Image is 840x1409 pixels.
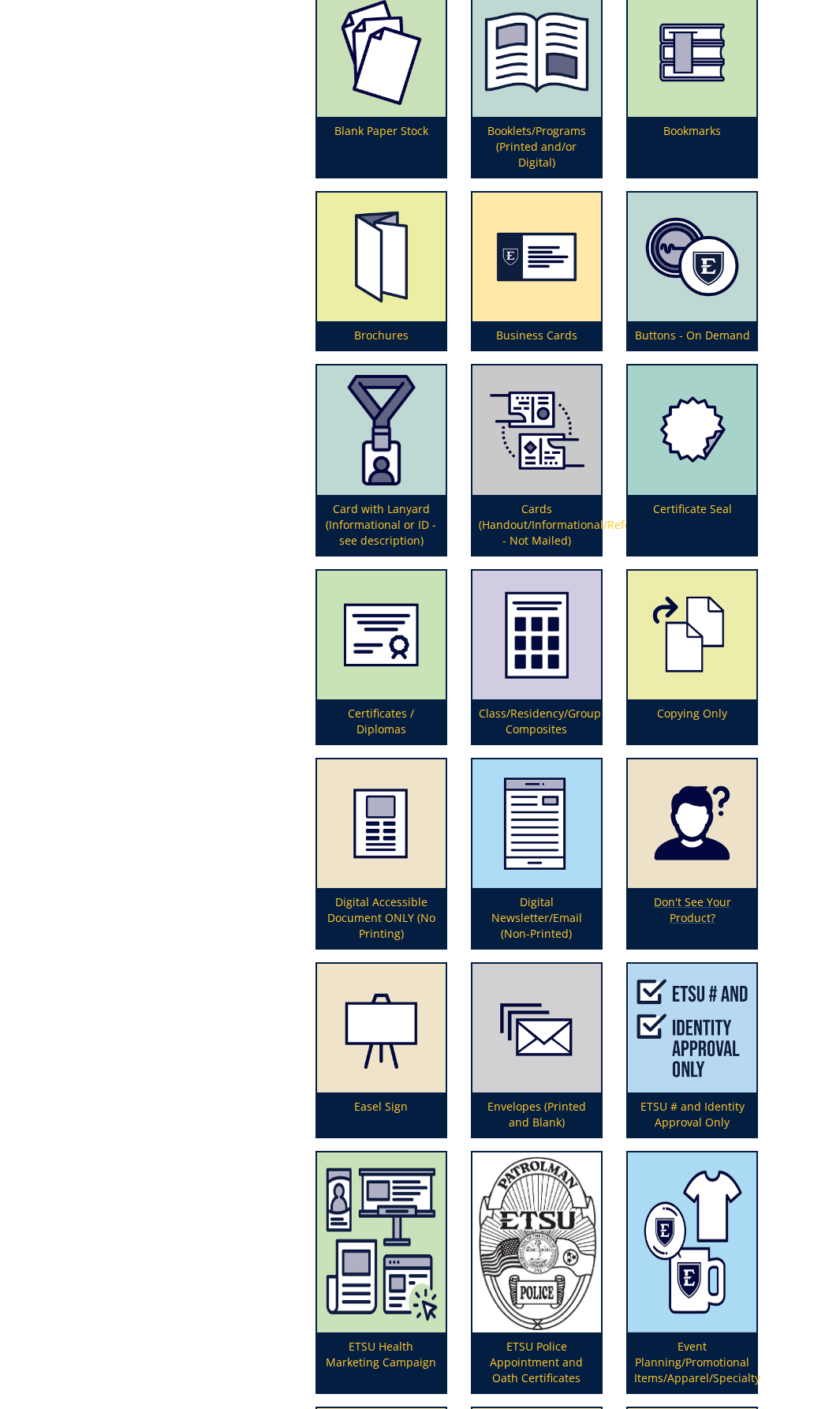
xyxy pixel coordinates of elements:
[628,1152,756,1392] a: Event Planning/Promotional Items/Apparel/Specialty
[628,1332,756,1392] p: Event Planning/Promotional Items/Apparel/Specialty
[317,193,446,350] a: Brochures
[317,699,446,744] p: Certificates / Diplomas
[472,759,601,888] img: digital-newsletter-594830bb2b9201.48727129.png
[317,759,446,948] a: Digital Accessible Document ONLY (No Printing)
[628,321,756,350] p: Buttons - On Demand
[628,193,756,321] img: buttons-6556850c435158.61892814.png
[472,571,601,699] img: class-composites-59482f17003723.28248747.png
[628,193,756,350] a: Buttons - On Demand
[628,964,756,1092] img: etsu%20assignment-617843c1f3e4b8.13589178.png
[472,759,601,948] a: Digital Newsletter/Email (Non-Printed)
[628,117,756,177] p: Bookmarks
[628,365,756,554] a: Certificate Seal
[472,1332,601,1392] p: ETSU Police Appointment and Oath Certificates
[628,571,756,744] a: Copying Only
[628,759,756,948] a: Don't See Your Product?
[628,495,756,555] p: Certificate Seal
[472,1152,601,1392] a: ETSU Police Appointment and Oath Certificates
[317,495,446,555] p: Card with Lanyard (Informational or ID - see description)
[317,964,446,1092] img: easel-sign-5948317bbd7738.25572313.png
[628,571,756,699] img: copying-5a0f03feb07059.94806612.png
[628,759,756,888] img: dont%20see-5aa6baf09686e9.98073190.png
[317,571,446,744] a: Certificates / Diplomas
[472,193,601,350] a: Business Cards
[317,365,446,554] a: Card with Lanyard (Informational or ID - see description)
[472,964,601,1092] img: envelopes-(bulk-order)-594831b101c519.91017228.png
[472,571,601,744] a: Class/Residency/Group Composites
[317,759,446,888] img: eflyer-59838ae8965085.60431837.png
[472,964,601,1137] a: Envelopes (Printed and Blank)
[472,321,601,350] p: Business Cards
[472,365,601,494] img: index%20reference%20card%20art-5b7c246b46b985.83964793.png
[317,365,446,494] img: card%20with%20lanyard-64d29bdf945cd3.52638038.png
[317,193,446,321] img: brochures-655684ddc17079.69539308.png
[317,964,446,1137] a: Easel Sign
[472,193,601,321] img: business%20cards-655684f769de13.42776325.png
[472,888,601,948] p: Digital Newsletter/Email (Non-Printed)
[628,888,756,948] p: Don't See Your Product?
[628,699,756,744] p: Copying Only
[317,1152,446,1332] img: clinic%20project-6078417515ab93.06286557.png
[317,1092,446,1137] p: Easel Sign
[628,365,756,494] img: certificateseal-5a9714020dc3f7.12157616.png
[317,1332,446,1392] p: ETSU Health Marketing Campaign
[472,117,601,177] p: Booklets/Programs (Printed and/or Digital)
[317,571,446,699] img: certificates--diplomas-5a05f869a6b240.56065883.png
[472,365,601,554] a: Cards (Handout/Informational/Reference - Not Mailed)
[628,964,756,1137] a: ETSU # and Identity Approval Only
[317,117,446,177] p: Blank Paper Stock
[472,699,601,744] p: Class/Residency/Group Composites
[317,321,446,350] p: Brochures
[317,888,446,948] p: Digital Accessible Document ONLY (No Printing)
[628,1092,756,1137] p: ETSU # and Identity Approval Only
[472,1092,601,1137] p: Envelopes (Printed and Blank)
[317,1152,446,1392] a: ETSU Health Marketing Campaign
[472,1152,601,1332] img: policecertart-67a0f341ac7049.77219506.png
[472,495,601,555] p: Cards (Handout/Informational/Reference - Not Mailed)
[628,1152,756,1332] img: promotional%20items%20icon-621cf3f26df267.81791671.png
